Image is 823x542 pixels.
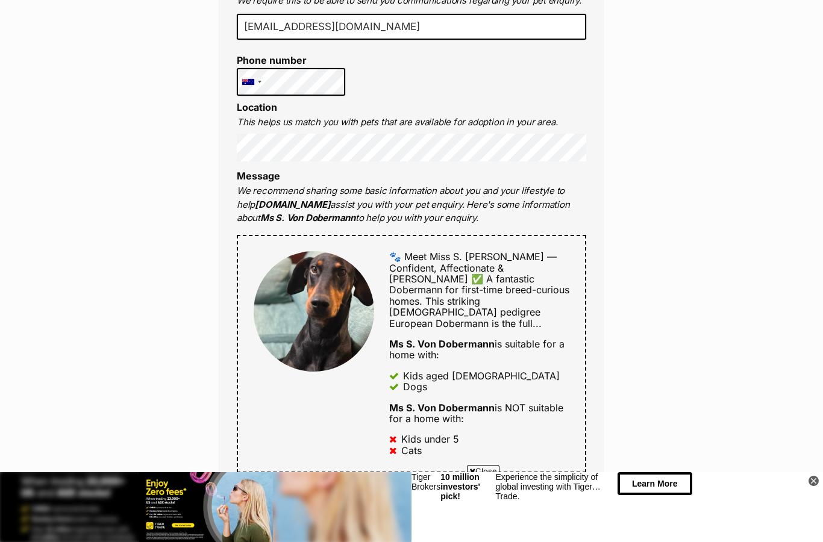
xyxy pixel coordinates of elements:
[255,199,330,210] strong: [DOMAIN_NAME]
[401,445,422,456] div: Cats
[237,69,265,95] div: Australia: +61
[237,116,586,129] p: This helps us match you with pets that are available for adoption in your area.
[389,338,495,350] strong: Ms S. Von Dobermann
[237,184,586,225] p: We recommend sharing some basic information about you and your lifestyle to help assist you with ...
[237,55,345,66] label: Phone number
[389,251,557,285] span: 🐾 Meet Miss S. [PERSON_NAME] — Confident, Affectionate & [PERSON_NAME]
[403,381,427,392] div: Dogs
[389,338,569,361] div: is suitable for a home with:
[237,170,280,182] label: Message
[401,434,459,444] div: Kids under 5
[389,273,569,307] span: ✅ A fantastic Dobermann for first-time breed-curious homes.
[254,251,374,372] img: Ms S. Von Dobermann
[403,370,560,381] div: Kids aged [DEMOGRAPHIC_DATA]
[389,402,569,425] div: is NOT suitable for a home with:
[237,101,277,113] label: Location
[389,295,542,329] span: This striking [DEMOGRAPHIC_DATA] pedigree European Dobermann is the full...
[467,465,499,477] span: Close
[260,212,355,223] strong: Ms S. Von Dobermann
[389,402,495,414] strong: Ms S. Von Dobermann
